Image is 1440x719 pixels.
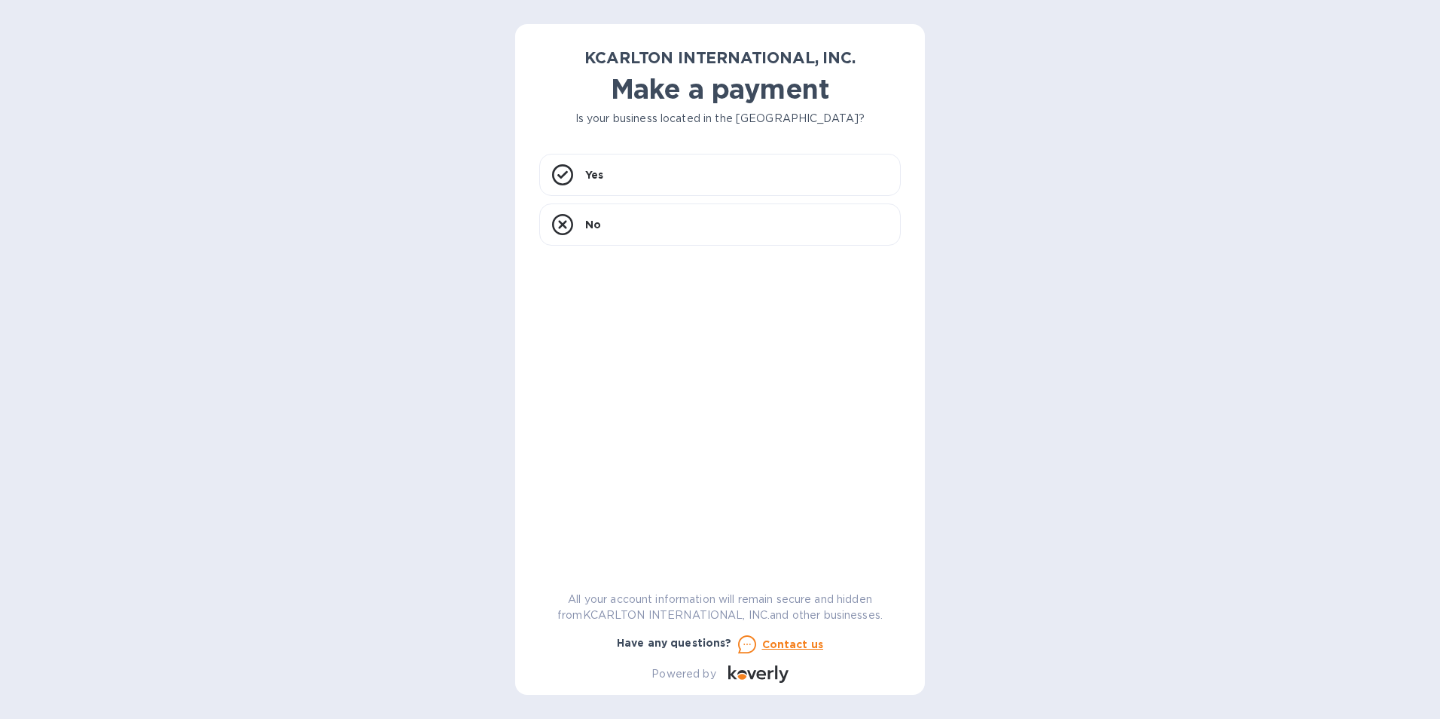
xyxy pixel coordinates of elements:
[584,48,855,67] b: KCARLTON INTERNATIONAL, INC.
[617,637,732,649] b: Have any questions?
[539,111,901,127] p: Is your business located in the [GEOGRAPHIC_DATA]?
[539,73,901,105] h1: Make a payment
[585,167,603,182] p: Yes
[762,638,824,650] u: Contact us
[585,217,601,232] p: No
[539,592,901,623] p: All your account information will remain secure and hidden from KCARLTON INTERNATIONAL, INC. and ...
[651,666,715,682] p: Powered by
